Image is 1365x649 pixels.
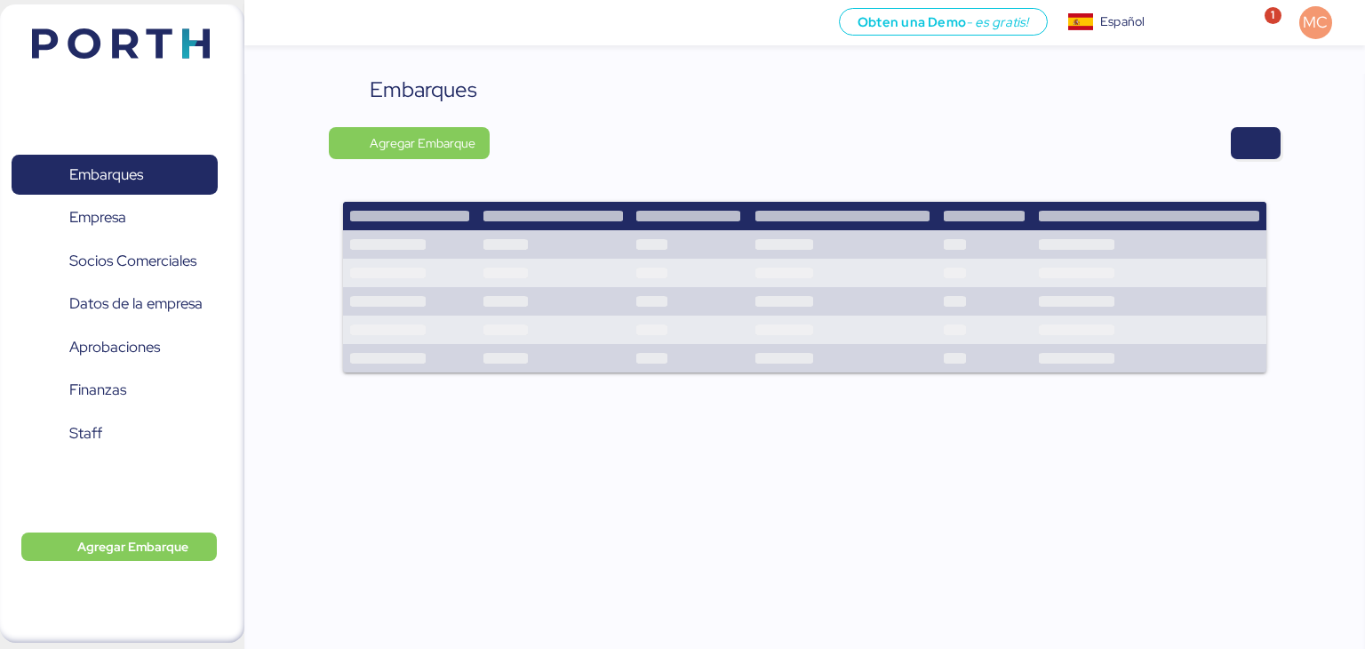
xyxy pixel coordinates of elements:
a: Staff [12,413,218,454]
button: Menu [255,8,285,38]
span: Finanzas [69,377,126,403]
button: Agregar Embarque [329,127,490,159]
span: Aprobaciones [69,334,160,360]
a: Embarques [12,155,218,196]
a: Aprobaciones [12,327,218,368]
span: Staff [69,421,102,446]
div: Embarques [370,74,477,106]
button: Agregar Embarque [21,533,217,561]
span: Embarques [69,162,143,188]
span: Agregar Embarque [77,536,188,557]
div: Español [1100,12,1145,31]
a: Socios Comerciales [12,241,218,282]
span: MC [1303,11,1328,34]
a: Finanzas [12,370,218,411]
span: Agregar Embarque [370,132,475,154]
span: Datos de la empresa [69,291,203,316]
a: Empresa [12,197,218,238]
span: Empresa [69,204,126,230]
span: Socios Comerciales [69,248,196,274]
a: Datos de la empresa [12,284,218,324]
